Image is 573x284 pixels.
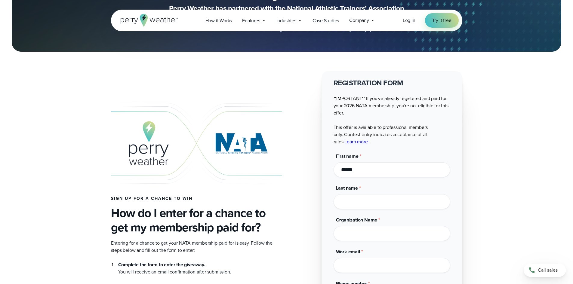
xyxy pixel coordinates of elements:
span: First name [336,153,359,160]
span: Case Studies [313,17,339,24]
p: **IMPORTANT** If you've already registered and paid for your 2026 NATA membership, you're not eli... [334,95,450,145]
a: Case Studies [307,14,344,27]
a: Learn more [344,138,368,145]
span: Work email [336,248,360,255]
span: Organization Name [336,216,377,223]
h4: Sign up for a chance to win [111,196,282,201]
strong: REGISTRATION FORM [334,78,403,88]
span: Try it free [432,17,451,24]
a: Call sales [524,264,566,277]
span: Industries [276,17,296,24]
h3: How do I enter for a chance to get my membership paid for? [111,206,282,235]
p: Perry Weather has partnered with the National Athletic Trainers’ Association to sponsor $50,000 i... [166,4,407,32]
p: Entering for a chance to get your NATA membership paid for is easy. Follow the steps below and fi... [111,240,282,254]
a: Log in [403,17,415,24]
strong: Complete the form to enter the giveaway. [118,261,205,268]
span: How it Works [205,17,232,24]
span: Features [242,17,260,24]
li: You will receive an email confirmation after submission. [118,261,282,276]
span: Call sales [538,267,558,274]
span: Last name [336,185,358,191]
a: How it Works [200,14,237,27]
a: Try it free [425,13,459,28]
span: Company [349,17,369,24]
